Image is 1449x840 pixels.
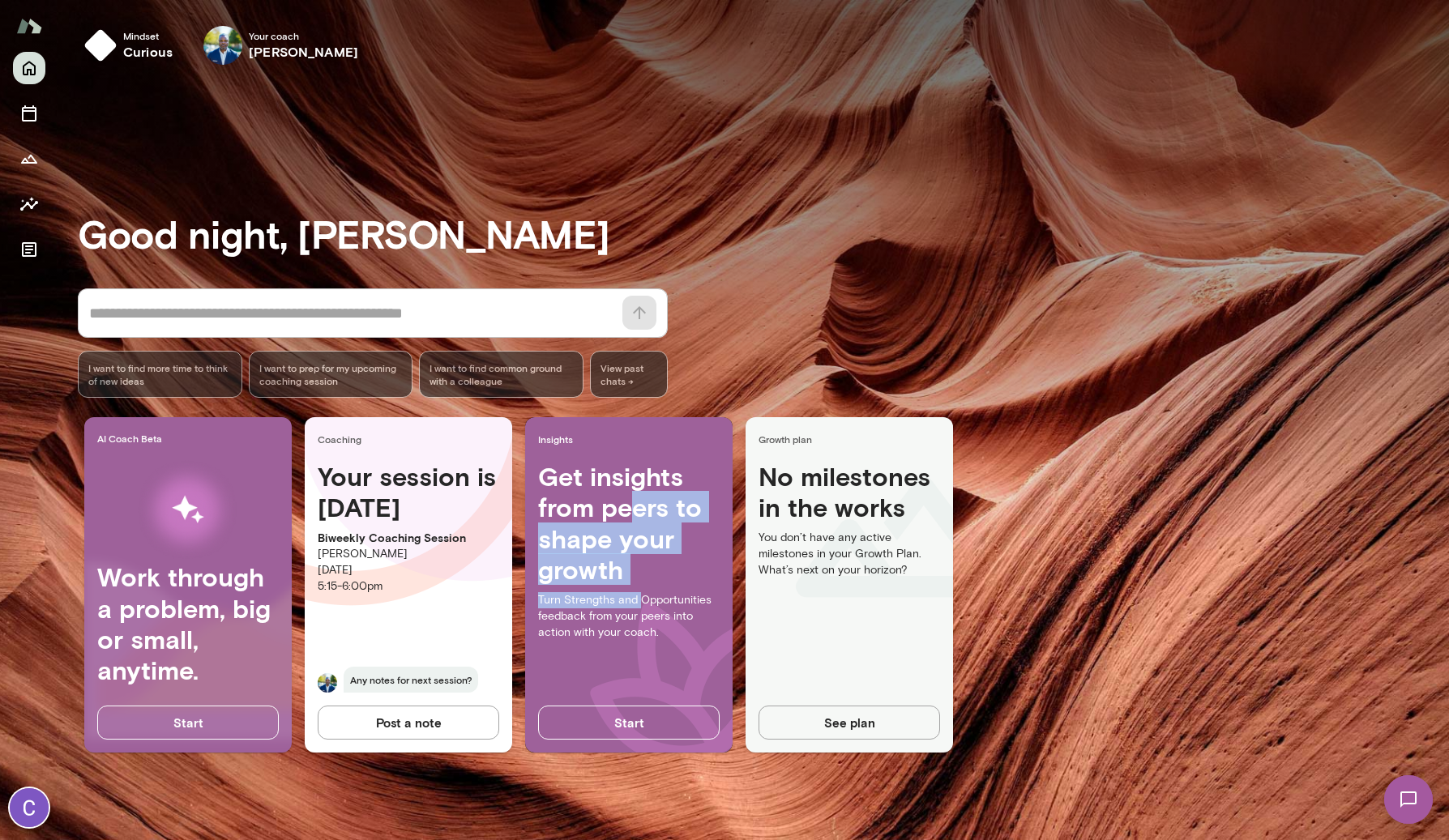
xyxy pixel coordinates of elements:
[538,433,726,446] span: Insights
[318,433,506,446] span: Coaching
[88,361,232,387] span: I want to find more time to think of new ideas
[318,673,337,693] img: Jay
[318,562,499,578] p: [DATE]
[318,530,499,546] p: Biweekly Coaching Session
[192,19,370,71] div: Jay FloydYour coach[PERSON_NAME]
[759,433,947,446] span: Growth plan
[318,546,499,562] p: [PERSON_NAME]
[116,458,260,561] img: AI Workflows
[203,26,242,65] img: Jay Floyd
[318,706,499,740] button: Post a note
[123,29,173,42] span: Mindset
[249,29,358,42] span: Your coach
[538,706,720,740] button: Start
[13,52,45,84] button: Home
[318,578,499,595] p: 5:15 - 6:00pm
[759,461,940,530] h4: No milestones in the works
[16,11,42,41] img: Mento
[10,788,49,827] img: Charlie Mei
[78,19,186,71] button: Mindsetcurious
[97,706,279,740] button: Start
[13,233,45,266] button: Documents
[249,351,413,398] div: I want to prep for my upcoming coaching session
[84,29,117,62] img: mindset
[13,97,45,130] button: Sessions
[419,351,583,398] div: I want to find common ground with a colleague
[78,211,1449,256] h3: Good night, [PERSON_NAME]
[538,592,720,641] p: Turn Strengths and Opportunities feedback from your peers into action with your coach.
[344,667,478,693] span: Any notes for next session?
[759,706,940,740] button: See plan
[97,432,285,445] span: AI Coach Beta
[590,351,668,398] span: View past chats ->
[759,530,940,578] p: You don’t have any active milestones in your Growth Plan. What’s next on your horizon?
[13,143,45,175] button: Growth Plan
[318,461,499,523] h4: Your session is [DATE]
[259,361,403,387] span: I want to prep for my upcoming coaching session
[430,361,573,387] span: I want to find common ground with a colleague
[97,561,279,686] h4: Work through a problem, big or small, anytime.
[249,42,358,62] h6: [PERSON_NAME]
[13,188,45,220] button: Insights
[78,351,242,398] div: I want to find more time to think of new ideas
[123,42,173,62] h6: curious
[538,461,720,586] h4: Get insights from peers to shape your growth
